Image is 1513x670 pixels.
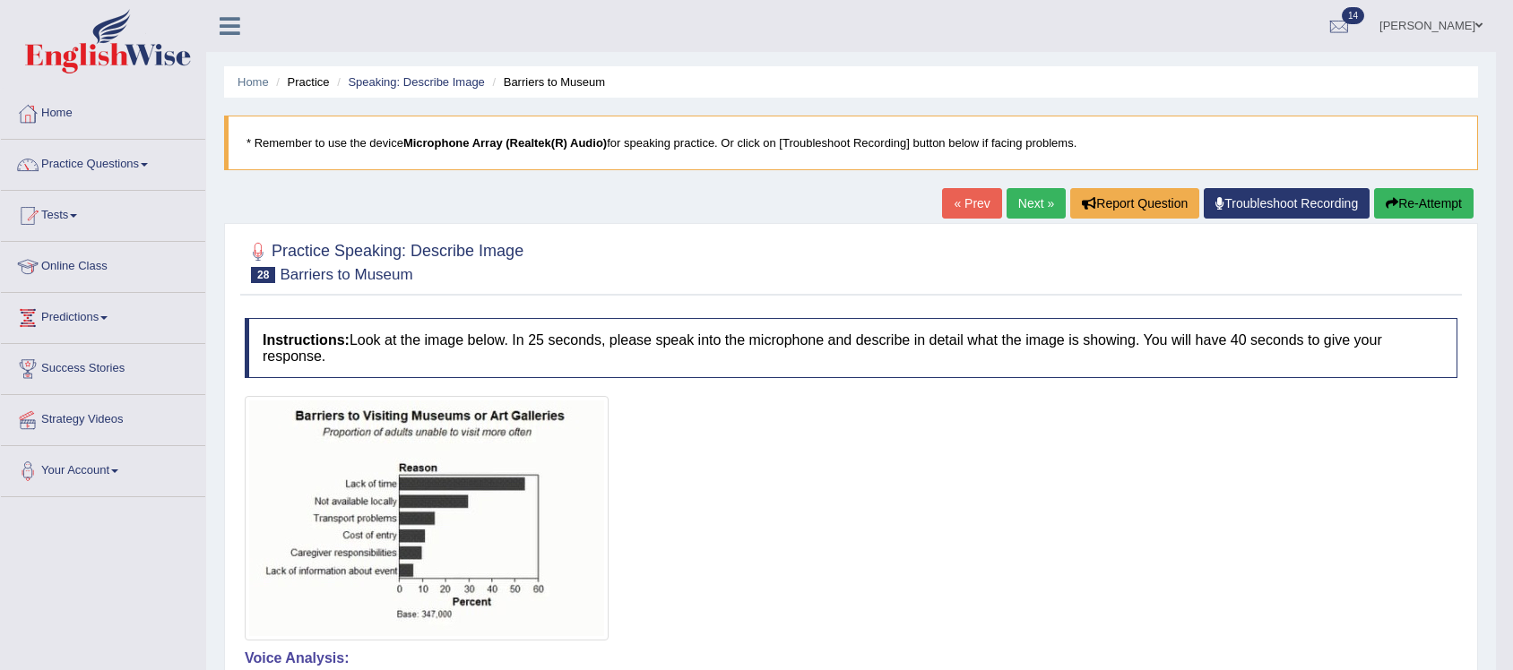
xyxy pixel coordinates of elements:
a: Practice Questions [1,140,205,185]
a: Your Account [1,446,205,491]
small: Barriers to Museum [280,266,412,283]
li: Practice [272,73,329,90]
a: Next » [1007,188,1066,219]
b: Microphone Array (Realtek(R) Audio) [403,136,607,150]
a: Home [238,75,269,89]
a: Home [1,89,205,133]
span: 14 [1342,7,1364,24]
a: Troubleshoot Recording [1204,188,1370,219]
blockquote: * Remember to use the device for speaking practice. Or click on [Troubleshoot Recording] button b... [224,116,1478,170]
h4: Look at the image below. In 25 seconds, please speak into the microphone and describe in detail w... [245,318,1457,378]
a: Online Class [1,242,205,287]
a: Success Stories [1,344,205,389]
a: Predictions [1,293,205,338]
a: « Prev [942,188,1001,219]
span: 28 [251,267,275,283]
h4: Voice Analysis: [245,650,1457,666]
h2: Practice Speaking: Describe Image [245,238,523,283]
a: Speaking: Describe Image [348,75,484,89]
a: Tests [1,191,205,236]
b: Instructions: [263,332,350,348]
button: Report Question [1070,188,1199,219]
button: Re-Attempt [1374,188,1474,219]
a: Strategy Videos [1,395,205,440]
li: Barriers to Museum [488,73,605,90]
